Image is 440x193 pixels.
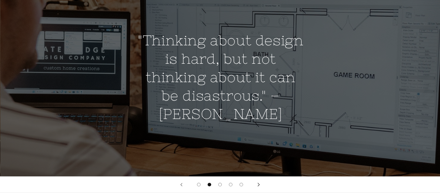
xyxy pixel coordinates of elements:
[251,177,266,192] button: Next slide
[193,179,204,190] button: Load slide 1 of 5
[174,177,189,192] button: Previous slide
[225,179,236,190] button: Load slide 4 of 5
[136,31,305,123] h2: "Thinking about design is hard, but not thinking about it can be disastrous." – [PERSON_NAME]
[215,179,225,190] button: Load slide 3 of 5
[236,179,247,190] button: Load slide 5 of 5
[204,179,215,190] button: Load slide 2 of 5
